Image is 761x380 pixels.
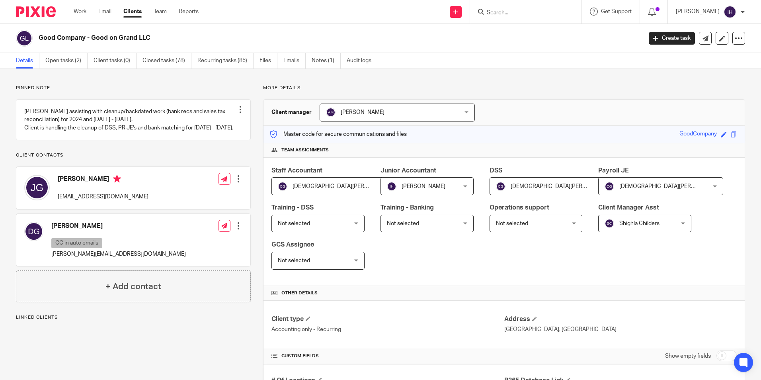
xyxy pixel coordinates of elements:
[380,204,434,211] span: Training - Banking
[154,8,167,16] a: Team
[51,238,102,248] p: CC in auto emails
[24,175,50,200] img: svg%3E
[605,219,614,228] img: svg%3E
[724,6,736,18] img: svg%3E
[278,182,287,191] img: svg%3E
[281,147,329,153] span: Team assignments
[278,258,310,263] span: Not selected
[271,204,314,211] span: Training - DSS
[16,85,251,91] p: Pinned note
[679,130,717,139] div: GoodCompany
[74,8,86,16] a: Work
[94,53,137,69] a: Client tasks (0)
[105,280,161,293] h4: + Add contact
[16,152,251,159] p: Client contacts
[490,167,502,174] span: DSS
[271,108,312,116] h3: Client manager
[293,184,396,189] span: [DEMOGRAPHIC_DATA][PERSON_NAME]
[269,130,407,138] p: Master code for secure communications and files
[58,175,148,185] h4: [PERSON_NAME]
[665,352,711,360] label: Show empty fields
[387,221,419,226] span: Not selected
[142,53,191,69] a: Closed tasks (78)
[347,53,377,69] a: Audit logs
[260,53,277,69] a: Files
[24,222,43,241] img: svg%3E
[271,353,504,359] h4: CUSTOM FIELDS
[496,182,505,191] img: svg%3E
[58,193,148,201] p: [EMAIL_ADDRESS][DOMAIN_NAME]
[619,184,723,189] span: [DEMOGRAPHIC_DATA][PERSON_NAME]
[51,222,186,230] h4: [PERSON_NAME]
[98,8,111,16] a: Email
[113,175,121,183] i: Primary
[380,167,436,174] span: Junior Accountant
[16,6,56,17] img: Pixie
[676,8,720,16] p: [PERSON_NAME]
[598,204,659,211] span: Client Manager Asst
[45,53,88,69] a: Open tasks (2)
[312,53,341,69] a: Notes (1)
[490,204,549,211] span: Operations support
[271,325,504,333] p: Accounting only - Recurring
[598,167,629,174] span: Payroll JE
[197,53,254,69] a: Recurring tasks (85)
[16,53,39,69] a: Details
[16,314,251,321] p: Linked clients
[39,34,517,42] h2: Good Company - Good on Grand LLC
[601,9,632,14] span: Get Support
[504,315,737,323] h4: Address
[341,110,384,115] span: [PERSON_NAME]
[278,221,310,226] span: Not selected
[649,32,695,45] a: Create task
[51,250,186,258] p: [PERSON_NAME][EMAIL_ADDRESS][DOMAIN_NAME]
[402,184,445,189] span: [PERSON_NAME]
[283,53,306,69] a: Emails
[281,290,318,296] span: Other details
[123,8,142,16] a: Clients
[619,221,660,226] span: Shighla Childers
[271,167,322,174] span: Staff Accountant
[271,241,314,248] span: GCS Assignee
[16,30,33,47] img: svg%3E
[387,182,396,191] img: svg%3E
[179,8,199,16] a: Reports
[486,10,558,17] input: Search
[605,182,614,191] img: svg%3E
[263,85,745,91] p: More details
[271,315,504,323] h4: Client type
[326,108,336,117] img: svg%3E
[504,325,737,333] p: [GEOGRAPHIC_DATA], [GEOGRAPHIC_DATA]
[496,221,528,226] span: Not selected
[511,184,614,189] span: [DEMOGRAPHIC_DATA][PERSON_NAME]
